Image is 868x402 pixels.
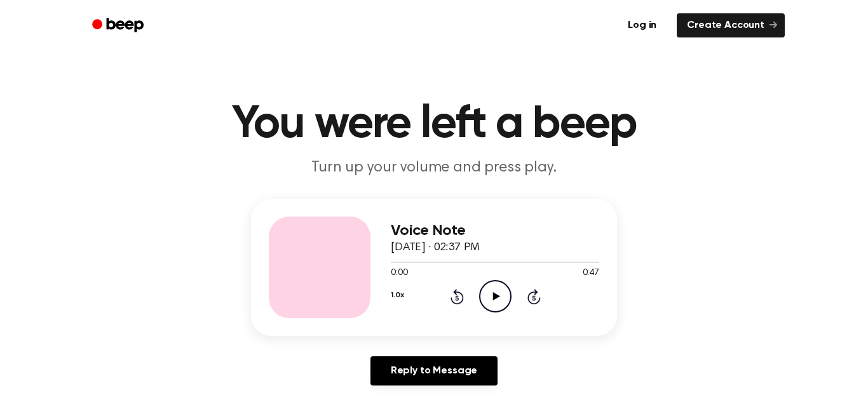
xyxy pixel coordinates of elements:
a: Beep [83,13,155,38]
span: 0:00 [391,267,407,280]
button: 1.0x [391,285,403,306]
a: Create Account [677,13,785,37]
a: Log in [615,11,669,40]
a: Reply to Message [370,356,498,385]
h1: You were left a beep [109,102,759,147]
span: 0:47 [583,267,599,280]
p: Turn up your volume and press play. [190,157,678,178]
h3: Voice Note [391,222,599,239]
span: [DATE] · 02:37 PM [391,242,480,253]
